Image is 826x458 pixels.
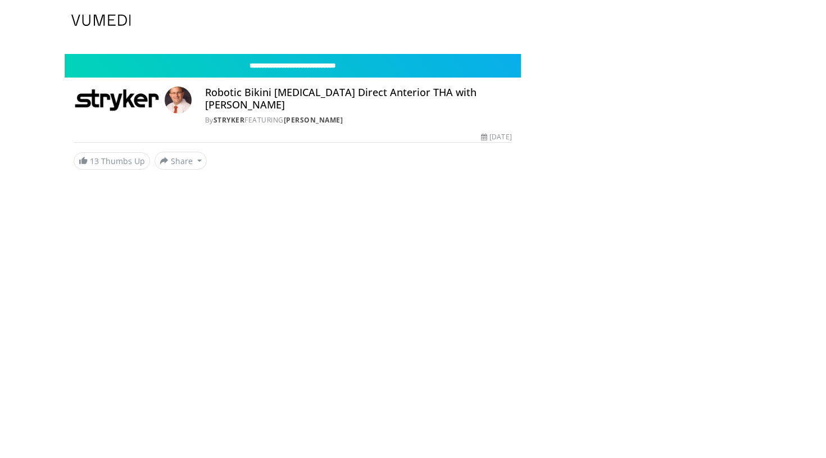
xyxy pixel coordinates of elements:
[205,87,512,111] h4: Robotic Bikini [MEDICAL_DATA] Direct Anterior THA with [PERSON_NAME]
[74,152,150,170] a: 13 Thumbs Up
[205,115,512,125] div: By FEATURING
[284,115,343,125] a: [PERSON_NAME]
[90,156,99,166] span: 13
[481,132,511,142] div: [DATE]
[155,152,207,170] button: Share
[214,115,245,125] a: Stryker
[71,15,131,26] img: VuMedi Logo
[165,87,192,114] img: Avatar
[74,87,160,114] img: Stryker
